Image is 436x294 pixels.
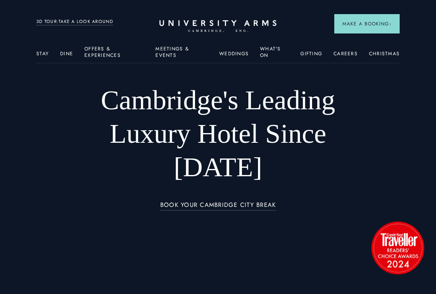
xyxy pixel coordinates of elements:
[389,23,392,25] img: Arrow icon
[367,217,428,278] img: image-2524eff8f0c5d55edbf694693304c4387916dea5-1501x1501-png
[84,46,144,63] a: Offers & Experiences
[73,83,363,184] h1: Cambridge's Leading Luxury Hotel Since [DATE]
[300,51,322,61] a: Gifting
[219,51,249,61] a: Weddings
[334,14,400,33] button: Make a BookingArrow icon
[333,51,358,61] a: Careers
[369,51,400,61] a: Christmas
[342,20,392,27] span: Make a Booking
[260,46,289,63] a: What's On
[36,18,113,25] a: 3D TOUR:TAKE A LOOK AROUND
[60,51,73,61] a: Dine
[159,20,277,33] a: Home
[155,46,208,63] a: Meetings & Events
[36,51,49,61] a: Stay
[160,202,276,211] a: BOOK YOUR CAMBRIDGE CITY BREAK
